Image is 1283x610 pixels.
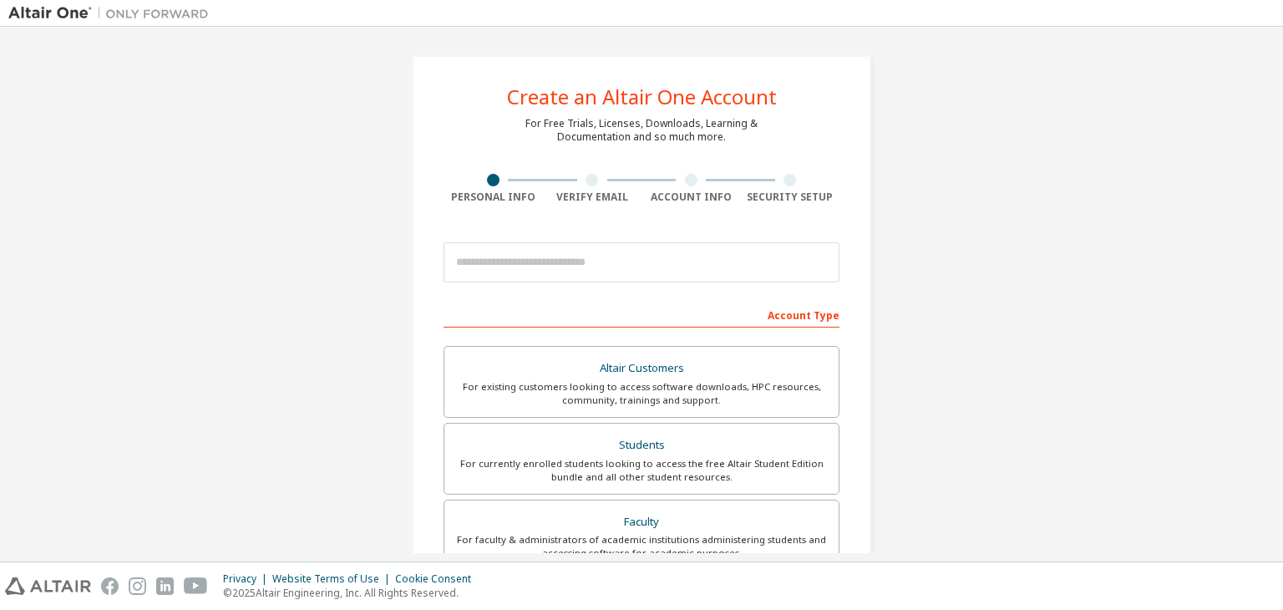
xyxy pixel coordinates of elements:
div: For faculty & administrators of academic institutions administering students and accessing softwa... [454,533,829,560]
div: Students [454,434,829,457]
div: For existing customers looking to access software downloads, HPC resources, community, trainings ... [454,380,829,407]
p: © 2025 Altair Engineering, Inc. All Rights Reserved. [223,586,481,600]
div: For Free Trials, Licenses, Downloads, Learning & Documentation and so much more. [525,117,758,144]
div: Account Info [641,191,741,204]
div: Personal Info [444,191,543,204]
div: Altair Customers [454,357,829,380]
img: youtube.svg [184,577,208,595]
div: Website Terms of Use [272,572,395,586]
div: Verify Email [543,191,642,204]
div: Faculty [454,511,829,534]
img: Altair One [8,5,217,22]
div: For currently enrolled students looking to access the free Altair Student Edition bundle and all ... [454,457,829,484]
div: Create an Altair One Account [507,87,777,107]
div: Security Setup [741,191,840,204]
img: instagram.svg [129,577,146,595]
img: facebook.svg [101,577,119,595]
img: linkedin.svg [156,577,174,595]
div: Cookie Consent [395,572,481,586]
img: altair_logo.svg [5,577,91,595]
div: Privacy [223,572,272,586]
div: Account Type [444,301,839,328]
